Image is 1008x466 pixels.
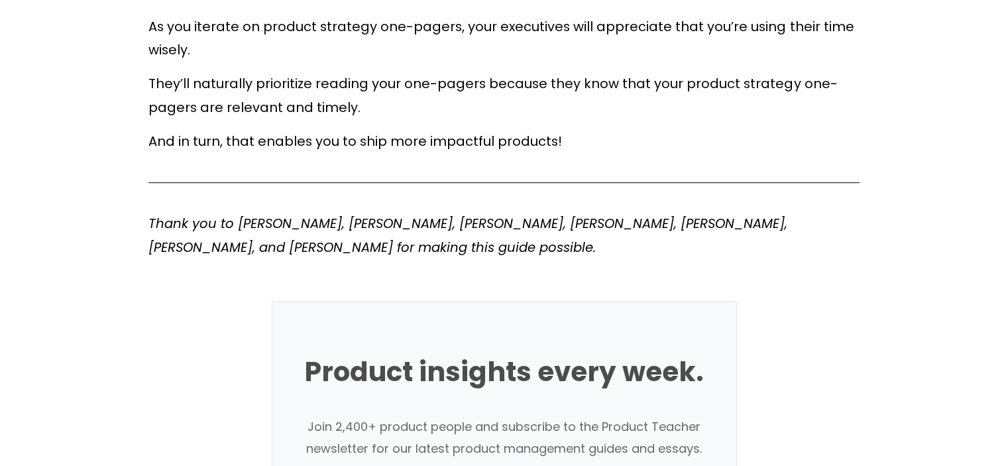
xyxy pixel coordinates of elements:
[148,214,791,256] em: Thank you to [PERSON_NAME], [PERSON_NAME], [PERSON_NAME], [PERSON_NAME], [PERSON_NAME], [PERSON_N...
[148,72,859,119] p: They’ll naturally prioritize reading your one-pagers because they know that your product strategy...
[148,15,859,62] p: As you iterate on product strategy one-pagers, your executives will appreciate that you’re using ...
[299,416,710,459] p: Join 2,400+ product people and subscribe to the Product Teacher newsletter for our latest product...
[148,130,859,153] p: And in turn, that enables you to ship more impactful products!
[299,355,710,390] h2: Product insights every week.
